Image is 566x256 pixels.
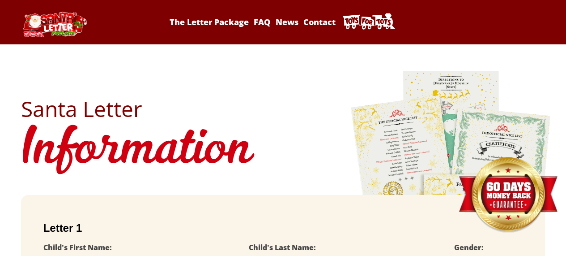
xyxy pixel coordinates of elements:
[168,17,251,27] a: The Letter Package
[454,243,484,252] label: Gender:
[21,98,545,120] h2: Santa Letter
[21,120,545,182] h1: Information
[43,222,523,234] h2: Letter 1
[302,17,337,27] a: Contact
[458,157,558,234] img: Money Back Guarantee
[252,17,272,27] a: FAQ
[274,17,300,27] a: News
[21,12,88,37] img: Santa Letter Logo
[249,243,316,252] label: Child's Last Name:
[43,243,112,252] label: Child's First Name:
